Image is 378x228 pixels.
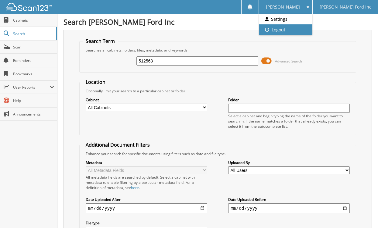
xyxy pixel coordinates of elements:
a: Settings [259,14,312,24]
span: Scan [13,45,54,50]
div: Optionally limit your search to a particular cabinet or folder [83,88,353,94]
legend: Additional Document Filters [83,141,153,148]
div: All metadata fields are searched by default. Select a cabinet with metadata to enable filtering b... [86,175,207,190]
input: start [86,203,207,213]
div: Searches all cabinets, folders, files, metadata, and keywords [83,48,353,53]
span: Reminders [13,58,54,63]
label: Metadata [86,160,207,165]
span: Search [13,31,53,36]
label: Date Uploaded After [86,197,207,202]
input: end [228,203,350,213]
span: [PERSON_NAME] Ford Inc [320,5,371,9]
a: Logout [259,24,312,35]
span: Announcements [13,112,54,117]
label: Folder [228,97,350,102]
div: Enhance your search for specific documents using filters such as date and file type. [83,151,353,156]
span: Cabinets [13,18,54,23]
span: Help [13,98,54,103]
label: File type [86,220,207,226]
h1: Search [PERSON_NAME] Ford Inc [64,17,372,27]
span: Advanced Search [275,59,302,63]
label: Date Uploaded Before [228,197,350,202]
span: User Reports [13,85,50,90]
a: here [131,185,139,190]
legend: Search Term [83,38,118,45]
legend: Location [83,79,108,85]
span: [PERSON_NAME] [266,5,300,9]
div: Select a cabinet and begin typing the name of the folder you want to search in. If the name match... [228,113,350,129]
label: Cabinet [86,97,207,102]
span: Bookmarks [13,71,54,77]
label: Uploaded By [228,160,350,165]
img: scan123-logo-white.svg [6,3,52,11]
